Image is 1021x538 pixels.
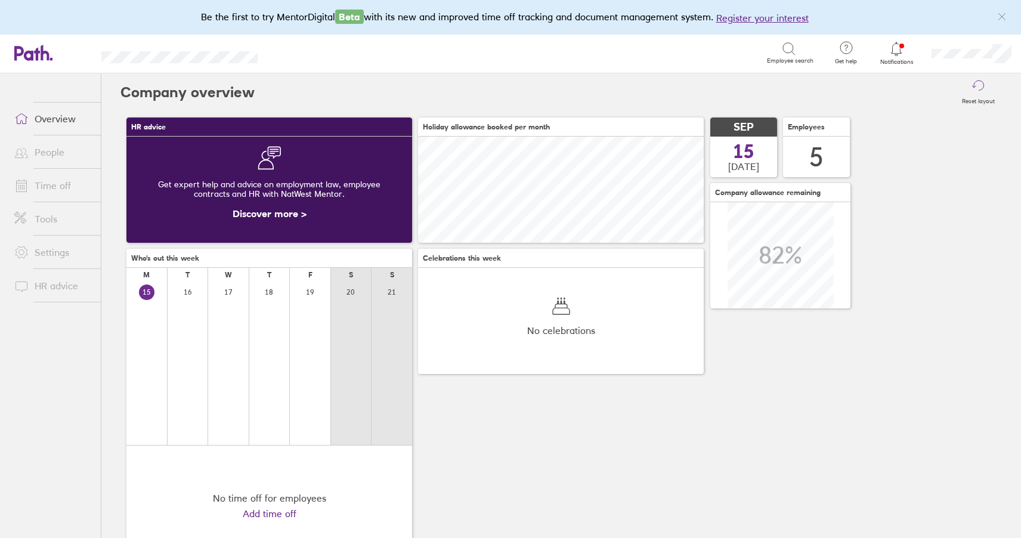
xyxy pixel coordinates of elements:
div: No time off for employees [213,493,326,503]
span: No celebrations [527,325,595,336]
span: HR advice [131,123,166,131]
a: Tools [5,207,101,231]
span: Holiday allowance booked per month [423,123,550,131]
div: S [390,271,394,279]
div: S [349,271,353,279]
span: 15 [733,142,754,161]
span: Celebrations this week [423,254,501,262]
span: Beta [335,10,364,24]
a: Overview [5,107,101,131]
span: [DATE] [728,161,759,172]
div: T [267,271,271,279]
a: Settings [5,240,101,264]
span: Get help [827,58,865,65]
span: Employee search [767,57,813,64]
a: Notifications [877,41,916,66]
span: Employees [788,123,825,131]
span: Notifications [877,58,916,66]
div: W [225,271,232,279]
a: Add time off [243,508,296,519]
a: HR advice [5,274,101,298]
a: Time off [5,174,101,197]
span: SEP [734,121,754,134]
div: Be the first to try MentorDigital with its new and improved time off tracking and document manage... [201,10,821,25]
button: Reset layout [955,73,1002,112]
div: T [185,271,190,279]
label: Reset layout [955,94,1002,105]
div: F [308,271,313,279]
div: Search [290,47,320,58]
div: 5 [809,142,824,172]
button: Register your interest [716,11,809,25]
span: Company allowance remaining [715,188,821,197]
h2: Company overview [120,73,255,112]
a: People [5,140,101,164]
span: Who's out this week [131,254,199,262]
div: M [143,271,150,279]
div: Get expert help and advice on employment law, employee contracts and HR with NatWest Mentor. [136,170,403,208]
a: Discover more > [233,208,307,219]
